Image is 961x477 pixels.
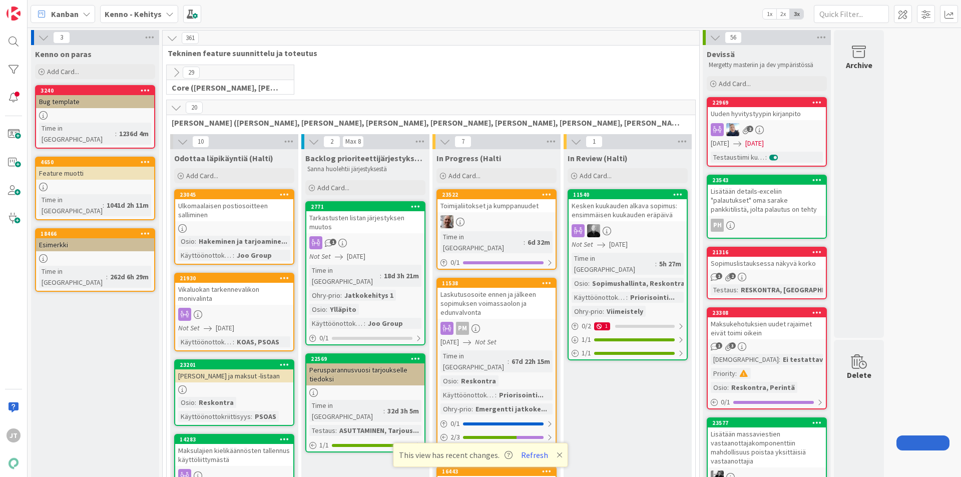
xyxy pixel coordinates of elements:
[708,248,826,257] div: 21316
[178,236,195,247] div: Osio
[306,202,424,211] div: 2771
[36,158,154,167] div: 4650
[41,87,154,94] div: 3240
[442,280,556,287] div: 11538
[309,318,364,329] div: Käyttöönottokriittisyys
[175,435,293,444] div: 14283
[234,336,282,347] div: KOAS, PSOAS
[708,257,826,270] div: Sopimuslistauksessa näkyvä korko
[175,274,293,283] div: 21930
[448,171,480,180] span: Add Card...
[603,306,604,317] span: :
[604,306,646,317] div: Viimeistely
[721,397,730,407] span: 0 / 1
[182,32,199,44] span: 361
[317,183,349,192] span: Add Card...
[437,190,556,199] div: 23522
[36,229,154,238] div: 18466
[364,318,365,329] span: :
[437,288,556,319] div: Laskutusosoite ennen ja jälkeen sopimuksen voimassaolon ja edunvalvonta
[35,49,92,59] span: Kenno on paras
[36,167,154,180] div: Feature muotti
[747,126,753,132] span: 2
[39,266,106,288] div: Time in [GEOGRAPHIC_DATA]
[569,347,687,359] div: 1/1
[569,333,687,346] div: 1/1
[569,190,687,221] div: 11540Kesken kuukauden alkava sopimus: ensimmäisen kuukauden eräpäivä
[588,278,590,289] span: :
[587,224,600,237] img: MV
[708,308,826,339] div: 23308Maksukehotuksien uudet rajaimet eivät toimi oikein
[437,256,556,269] div: 0/1
[175,199,293,221] div: Ulkomaalaisen postiosoitteen salliminen
[178,411,251,422] div: Käyttöönottokriittisyys
[450,432,460,442] span: 2 / 3
[178,336,233,347] div: Käyttöönottokriittisyys
[450,257,460,268] span: 0 / 1
[726,123,739,136] img: JJ
[440,389,495,400] div: Käyttöönottokriittisyys
[380,270,381,281] span: :
[572,253,655,275] div: Time in [GEOGRAPHIC_DATA]
[440,350,508,372] div: Time in [GEOGRAPHIC_DATA]
[497,389,546,400] div: Priorisointi...
[7,428,21,442] div: JT
[780,354,833,365] div: Ei testattavi...
[306,439,424,451] div: 1/1
[309,400,383,422] div: Time in [GEOGRAPHIC_DATA]
[309,252,331,261] i: Not Set
[115,128,117,139] span: :
[711,368,735,379] div: Priority
[745,138,764,149] span: [DATE]
[233,336,234,347] span: :
[183,67,200,79] span: 29
[437,199,556,212] div: Toimijaliitokset ja kumppanuudet
[440,337,459,347] span: [DATE]
[180,275,293,282] div: 21930
[708,176,826,216] div: 23543Lisätään details-exceliin "palautukset" oma sarake pankkitilistä, jolta palautus on tehty
[337,425,421,436] div: ASUTTAMINEN, Tarjous...
[626,292,628,303] span: :
[569,224,687,237] div: MV
[175,444,293,466] div: Maksulajien kielikäännösten tallennus käyttöliittymästä
[186,171,218,180] span: Add Card...
[399,449,513,461] span: This view has recent changes.
[609,239,628,250] span: [DATE]
[195,236,196,247] span: :
[586,136,603,148] span: 1
[735,368,737,379] span: :
[51,8,79,20] span: Kanban
[180,361,293,368] div: 23201
[178,323,200,332] i: Not Set
[53,32,70,44] span: 3
[456,322,469,335] div: PM
[192,136,209,148] span: 10
[233,250,234,261] span: :
[729,342,736,349] span: 3
[509,356,553,367] div: 67d 22h 15m
[306,202,424,233] div: 2771Tarkastusten listan järjestyksen muutos
[306,332,424,344] div: 0/1
[7,7,21,21] img: Visit kanbanzone.com
[437,279,556,319] div: 11538Laskutusosoite ennen ja jälkeen sopimuksen voimassaolon ja edunvalvonta
[524,237,525,248] span: :
[737,284,738,295] span: :
[104,200,151,211] div: 1041d 2h 11m
[196,397,236,408] div: Reskontra
[729,273,736,279] span: 2
[712,419,826,426] div: 23577
[39,123,115,145] div: Time in [GEOGRAPHIC_DATA]
[440,403,471,414] div: Ohry-prio
[582,334,591,345] span: 1 / 1
[508,356,509,367] span: :
[39,194,103,216] div: Time in [GEOGRAPHIC_DATA]
[572,278,588,289] div: Osio
[475,337,497,346] i: Not Set
[36,158,154,180] div: 4650Feature muotti
[309,425,335,436] div: Testaus
[572,292,626,303] div: Käyttöönottokriittisyys
[765,152,767,163] span: :
[708,427,826,467] div: Lisätään massaviestien vastaanottajakomponenttiin mahdollisuus poistaa yksittäisiä vastaanottajia
[454,136,471,148] span: 7
[580,171,612,180] span: Add Card...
